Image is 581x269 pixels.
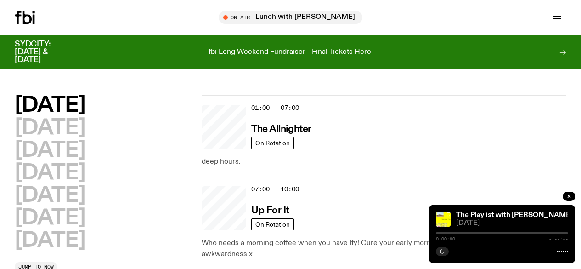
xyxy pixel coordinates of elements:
button: [DATE] [15,230,85,251]
span: 0:00:00 [436,237,455,241]
button: [DATE] [15,208,85,229]
span: -:--:-- [549,237,568,241]
p: fbi Long Weekend Fundraiser - Final Tickets Here! [209,48,373,57]
h3: The Allnighter [251,125,311,134]
a: The Allnighter [251,123,311,134]
span: 07:00 - 10:00 [251,185,299,194]
button: [DATE] [15,163,85,183]
span: On Rotation [255,221,290,228]
a: On Rotation [251,218,294,230]
h3: Up For It [251,206,289,216]
span: On Rotation [255,140,290,147]
button: [DATE] [15,118,85,138]
p: Who needs a morning coffee when you have Ify! Cure your early morning grog w/ SMAC, chat and extr... [202,238,566,260]
a: Up For It [251,204,289,216]
span: [DATE] [456,220,568,227]
button: [DATE] [15,185,85,206]
a: Ify - a Brown Skin girl with black braided twists, looking up to the side with her tongue stickin... [202,186,246,230]
button: On AirLunch with [PERSON_NAME] [219,11,362,24]
h3: SYDCITY: [DATE] & [DATE] [15,40,73,64]
button: [DATE] [15,140,85,161]
p: deep hours. [202,156,566,167]
span: 01:00 - 07:00 [251,103,299,112]
a: On Rotation [251,137,294,149]
button: [DATE] [15,95,85,116]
